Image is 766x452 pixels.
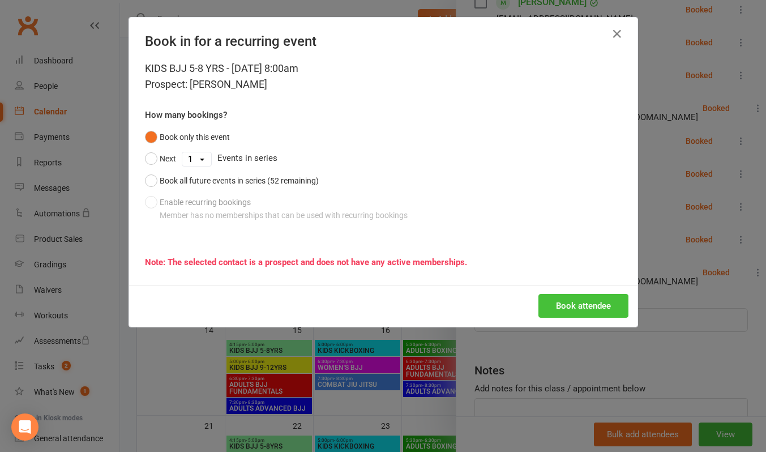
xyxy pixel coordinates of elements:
[538,294,628,318] button: Book attendee
[608,25,626,43] button: Close
[145,108,227,122] label: How many bookings?
[145,148,176,169] button: Next
[145,126,230,148] button: Book only this event
[11,413,38,441] div: Open Intercom Messenger
[145,61,622,92] div: KIDS BJJ 5-8 YRS - [DATE] 8:00am Prospect: [PERSON_NAME]
[145,148,622,169] div: Events in series
[145,33,622,49] h4: Book in for a recurring event
[145,255,622,269] div: Note: The selected contact is a prospect and does not have any active memberships.
[145,170,319,191] button: Book all future events in series (52 remaining)
[160,174,319,187] div: Book all future events in series (52 remaining)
